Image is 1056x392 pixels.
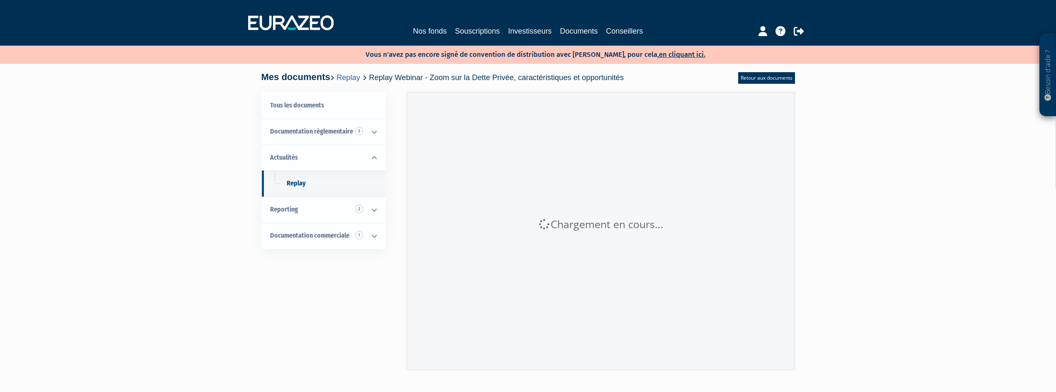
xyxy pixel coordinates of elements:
[341,48,705,60] p: Vous n'avez pas encore signé de convention de distribution avec [PERSON_NAME], pour cela,
[355,205,363,213] span: 2
[262,119,385,145] a: Documentation règlementaire 3
[606,25,643,37] a: Conseillers
[270,205,298,213] span: Reporting
[355,231,363,239] span: 1
[1043,38,1053,112] p: Besoin d'aide ?
[455,25,500,37] a: Souscriptions
[270,231,349,239] span: Documentation commerciale
[355,127,363,135] span: 3
[262,170,385,197] a: Replay
[262,223,385,249] a: Documentation commerciale 1
[508,25,551,37] a: Investisseurs
[287,179,306,187] span: Replay
[262,145,385,171] a: Actualités
[270,127,353,135] span: Documentation règlementaire
[270,153,298,161] span: Actualités
[659,50,705,59] a: en cliquant ici.
[261,72,624,82] h4: Mes documents
[738,72,795,84] a: Retour aux documents
[248,15,334,30] img: 1732889491-logotype_eurazeo_blanc_rvb.png
[262,197,385,223] a: Reporting 2
[407,217,795,232] div: Chargement en cours...
[337,73,360,82] a: Replay
[413,25,446,37] a: Nos fonds
[560,25,598,37] a: Documents
[369,73,624,82] span: Replay Webinar - Zoom sur la Dette Privée, caractéristiques et opportunités
[262,93,385,119] a: Tous les documents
